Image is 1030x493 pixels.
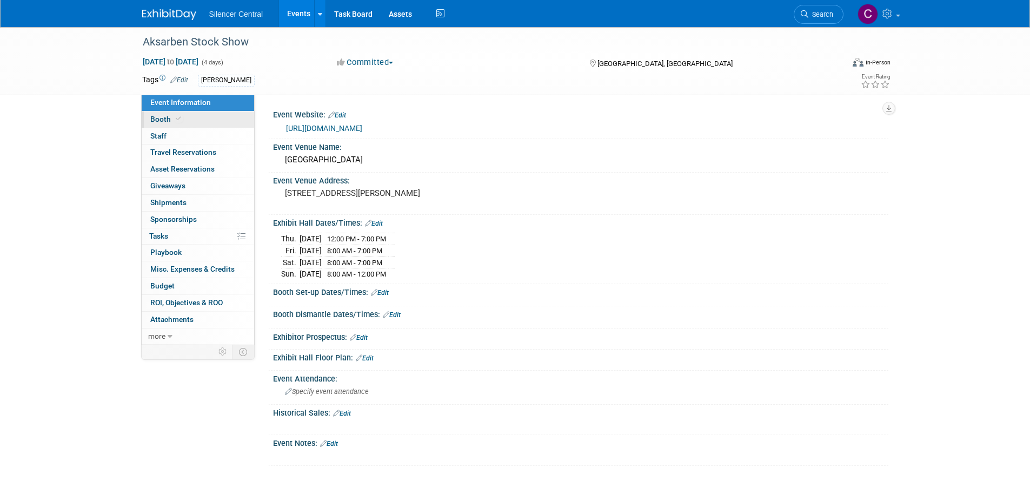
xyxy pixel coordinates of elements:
[383,311,401,319] a: Edit
[142,228,254,245] a: Tasks
[149,232,168,240] span: Tasks
[142,111,254,128] a: Booth
[350,334,368,341] a: Edit
[142,74,188,87] td: Tags
[142,278,254,294] a: Budget
[300,268,322,280] td: [DATE]
[142,212,254,228] a: Sponsorships
[285,188,517,198] pre: [STREET_ADDRESS][PERSON_NAME]
[142,57,199,67] span: [DATE] [DATE]
[281,245,300,257] td: Fri.
[808,10,833,18] span: Search
[273,107,888,121] div: Event Website:
[142,161,254,178] a: Asset Reservations
[165,57,176,66] span: to
[273,329,888,343] div: Exhibitor Prospectus:
[273,405,888,419] div: Historical Sales:
[273,350,888,364] div: Exhibit Hall Floor Plan:
[150,215,197,224] span: Sponsorships
[327,235,386,243] span: 12:00 PM - 7:00 PM
[273,435,888,449] div: Event Notes:
[150,181,185,190] span: Giveaways
[281,268,300,280] td: Sun.
[273,139,888,153] div: Event Venue Name:
[794,5,843,24] a: Search
[853,58,863,67] img: Format-Inperson.png
[333,57,397,68] button: Committed
[300,233,322,245] td: [DATE]
[142,95,254,111] a: Event Information
[273,215,888,229] div: Exhibit Hall Dates/Times:
[214,345,232,359] td: Personalize Event Tab Strip
[356,354,374,362] a: Edit
[150,315,194,324] span: Attachments
[286,124,362,133] a: [URL][DOMAIN_NAME]
[365,220,383,227] a: Edit
[201,59,223,66] span: (4 days)
[150,265,235,273] span: Misc. Expenses & Credits
[150,281,175,290] span: Budget
[597,60,733,68] span: [GEOGRAPHIC_DATA], [GEOGRAPHIC_DATA]
[142,195,254,211] a: Shipments
[142,9,196,20] img: ExhibitDay
[327,270,386,278] span: 8:00 AM - 12:00 PM
[273,306,888,320] div: Booth Dismantle Dates/Times:
[150,98,211,107] span: Event Information
[865,58,891,67] div: In-Person
[150,115,183,123] span: Booth
[150,198,187,207] span: Shipments
[209,10,263,18] span: Silencer Central
[176,116,181,122] i: Booth reservation complete
[148,332,165,340] span: more
[858,4,878,24] img: Cade Cox
[273,173,888,186] div: Event Venue Address:
[281,152,880,168] div: [GEOGRAPHIC_DATA]
[198,75,255,86] div: [PERSON_NAME]
[232,345,254,359] td: Toggle Event Tabs
[150,165,215,173] span: Asset Reservations
[142,261,254,278] a: Misc. Expenses & Credits
[142,144,254,161] a: Travel Reservations
[327,247,382,255] span: 8:00 AM - 7:00 PM
[861,74,890,80] div: Event Rating
[371,289,389,297] a: Edit
[150,248,182,257] span: Playbook
[142,128,254,144] a: Staff
[333,410,351,417] a: Edit
[139,32,827,52] div: Aksarben Stock Show
[320,440,338,448] a: Edit
[170,76,188,84] a: Edit
[780,56,891,73] div: Event Format
[300,245,322,257] td: [DATE]
[150,298,223,307] span: ROI, Objectives & ROO
[142,178,254,194] a: Giveaways
[142,312,254,328] a: Attachments
[328,111,346,119] a: Edit
[327,259,382,267] span: 8:00 AM - 7:00 PM
[142,295,254,311] a: ROI, Objectives & ROO
[142,245,254,261] a: Playbook
[273,371,888,384] div: Event Attendance:
[150,132,167,140] span: Staff
[281,257,300,268] td: Sat.
[281,233,300,245] td: Thu.
[150,148,216,156] span: Travel Reservations
[300,257,322,268] td: [DATE]
[285,387,369,396] span: Specify event attendance
[142,328,254,345] a: more
[273,284,888,298] div: Booth Set-up Dates/Times:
